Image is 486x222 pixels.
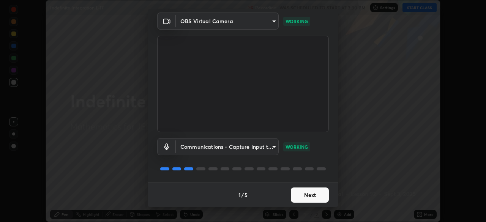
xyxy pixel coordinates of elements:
p: WORKING [286,143,308,150]
h4: 5 [245,191,248,199]
button: Next [291,187,329,203]
div: OBS Virtual Camera [176,13,279,30]
div: OBS Virtual Camera [176,138,279,155]
h4: / [241,191,244,199]
p: WORKING [286,18,308,25]
h4: 1 [238,191,241,199]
